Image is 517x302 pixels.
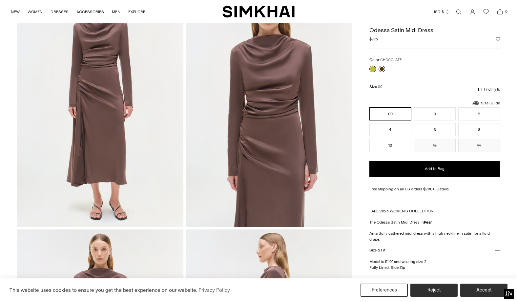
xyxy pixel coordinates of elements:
a: WOMEN [28,5,43,19]
button: Preferences [361,284,408,297]
a: SIMKHAI [222,5,295,18]
a: MEN [112,5,120,19]
a: EXPLORE [128,5,145,19]
a: Privacy Policy (opens in a new tab) [197,285,231,295]
span: Add to Bag [425,166,445,172]
p: Model is 5'10" and wearing size 2 Fully Lined, Side Zip [369,259,500,270]
button: Reject [410,284,458,297]
span: CHOCOLATE [380,58,402,62]
span: 0 [503,9,509,14]
button: 12 [414,139,456,152]
button: Accept [460,284,507,297]
label: Color: [369,57,402,63]
a: FALL 2025 WOMEN'S COLLECTION [369,209,434,213]
iframe: Sign Up via Text for Offers [5,277,66,297]
h3: Size & Fit [369,248,385,252]
a: Open search modal [452,5,465,18]
button: 8 [458,123,500,136]
button: 14 [458,139,500,152]
div: Free shipping on all US orders $200+ [369,186,500,192]
button: 00 [369,107,411,120]
span: 00 [378,85,383,89]
a: Wishlist [480,5,493,18]
button: 2 [458,107,500,120]
label: Size: [369,84,383,90]
button: Add to Wishlist [496,37,500,41]
button: Size & Fit [369,242,500,259]
button: Add to Bag [369,161,500,177]
a: Go to the account page [466,5,479,18]
button: 6 [414,123,456,136]
p: The Odessa Satin Midi Dress in [369,219,500,225]
p: An artfully gathered midi dress with a high neckline in satin for a fluid drape. [369,230,500,242]
a: DRESSES [51,5,69,19]
span: This website uses cookies to ensure you get the best experience on our website. [10,287,197,293]
a: Size Guide [472,99,500,107]
button: USD $ [432,5,450,19]
a: NEW [11,5,20,19]
button: 10 [369,139,411,152]
a: Open cart modal [493,5,507,18]
button: 4 [369,123,411,136]
strong: Pear [424,220,432,225]
span: $775 [369,36,378,42]
a: Details [437,186,449,192]
h1: Odessa Satin Midi Dress [369,27,500,33]
a: ACCESSORIES [76,5,104,19]
button: 0 [414,107,456,120]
